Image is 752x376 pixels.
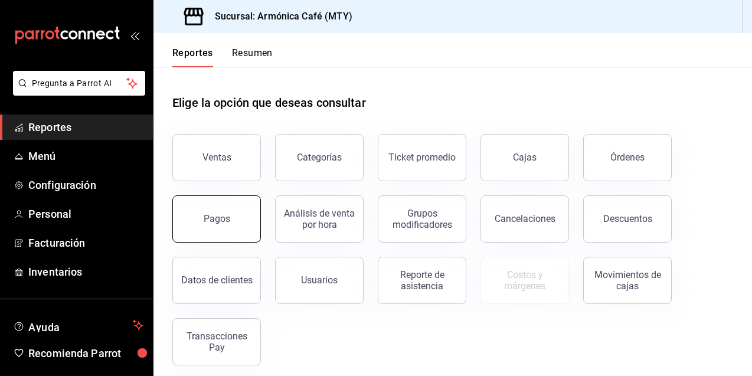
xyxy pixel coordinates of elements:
[202,152,231,163] div: Ventas
[591,269,664,292] div: Movimientos de cajas
[583,134,672,181] button: Órdenes
[181,274,253,286] div: Datos de clientes
[28,345,143,361] span: Recomienda Parrot
[172,134,261,181] button: Ventas
[275,257,364,304] button: Usuarios
[28,119,143,135] span: Reportes
[28,148,143,164] span: Menú
[297,152,342,163] div: Categorías
[172,318,261,365] button: Transacciones Pay
[172,47,273,67] div: navigation tabs
[275,134,364,181] button: Categorías
[28,264,143,280] span: Inventarios
[378,257,466,304] button: Reporte de asistencia
[583,257,672,304] button: Movimientos de cajas
[8,86,145,98] a: Pregunta a Parrot AI
[480,257,569,304] button: Contrata inventarios para ver este reporte
[480,134,569,181] button: Cajas
[583,195,672,243] button: Descuentos
[232,47,273,67] button: Resumen
[283,208,356,230] div: Análisis de venta por hora
[495,213,555,224] div: Cancelaciones
[275,195,364,243] button: Análisis de venta por hora
[513,152,537,163] div: Cajas
[13,71,145,96] button: Pregunta a Parrot AI
[172,195,261,243] button: Pagos
[480,195,569,243] button: Cancelaciones
[385,208,459,230] div: Grupos modificadores
[205,9,352,24] h3: Sucursal: Armónica Café (MTY)
[488,269,561,292] div: Costos y márgenes
[172,47,213,67] button: Reportes
[130,31,139,40] button: open_drawer_menu
[32,77,127,90] span: Pregunta a Parrot AI
[172,257,261,304] button: Datos de clientes
[388,152,456,163] div: Ticket promedio
[378,134,466,181] button: Ticket promedio
[378,195,466,243] button: Grupos modificadores
[28,235,143,251] span: Facturación
[28,206,143,222] span: Personal
[28,177,143,193] span: Configuración
[603,213,652,224] div: Descuentos
[385,269,459,292] div: Reporte de asistencia
[28,318,128,332] span: Ayuda
[180,331,253,353] div: Transacciones Pay
[172,94,366,112] h1: Elige la opción que deseas consultar
[301,274,338,286] div: Usuarios
[204,213,230,224] div: Pagos
[610,152,645,163] div: Órdenes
